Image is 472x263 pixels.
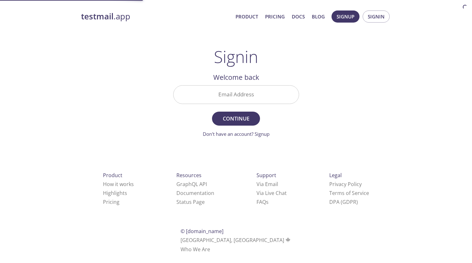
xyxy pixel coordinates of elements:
[257,190,287,197] a: Via Live Chat
[214,47,258,66] h1: Signin
[81,11,230,22] a: testmail.app
[176,172,202,179] span: Resources
[181,228,223,235] span: © [DOMAIN_NAME]
[181,237,291,244] span: [GEOGRAPHIC_DATA], [GEOGRAPHIC_DATA]
[329,198,358,205] a: DPA (GDPR)
[173,72,299,83] h2: Welcome back
[257,198,269,205] a: FAQ
[236,12,258,21] a: Product
[329,190,369,197] a: Terms of Service
[81,11,113,22] strong: testmail
[103,172,122,179] span: Product
[212,112,260,126] button: Continue
[176,181,207,188] a: GraphQL API
[368,12,385,21] span: Signin
[363,10,390,23] button: Signin
[265,12,285,21] a: Pricing
[257,181,278,188] a: Via Email
[337,12,354,21] span: Signup
[219,114,253,123] span: Continue
[203,131,270,137] a: Don't have an account? Signup
[103,190,127,197] a: Highlights
[176,190,214,197] a: Documentation
[332,10,359,23] button: Signup
[312,12,325,21] a: Blog
[329,172,342,179] span: Legal
[103,198,120,205] a: Pricing
[257,172,276,179] span: Support
[292,12,305,21] a: Docs
[176,198,205,205] a: Status Page
[181,246,210,253] a: Who We Are
[266,198,269,205] span: s
[103,181,134,188] a: How it works
[329,181,362,188] a: Privacy Policy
